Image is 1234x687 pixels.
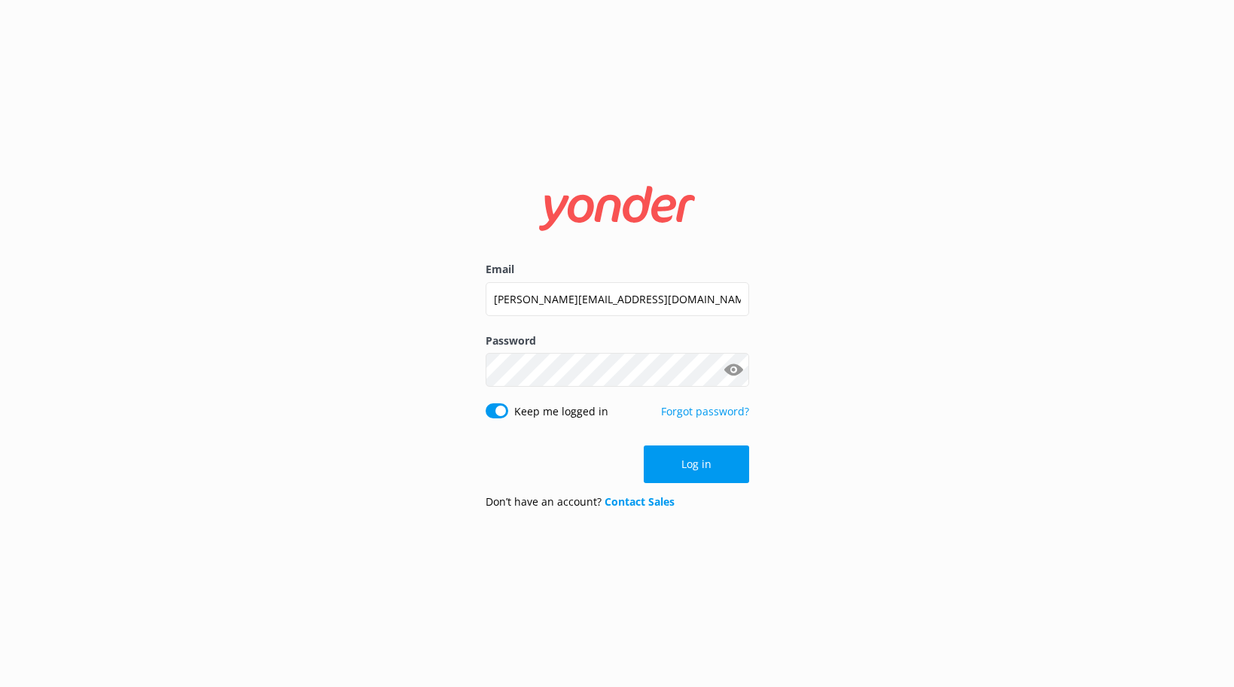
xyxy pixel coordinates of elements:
[486,494,675,510] p: Don’t have an account?
[605,494,675,509] a: Contact Sales
[486,333,749,349] label: Password
[644,445,749,483] button: Log in
[514,403,608,420] label: Keep me logged in
[486,261,749,278] label: Email
[661,404,749,418] a: Forgot password?
[486,282,749,316] input: user@emailaddress.com
[719,355,749,385] button: Show password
